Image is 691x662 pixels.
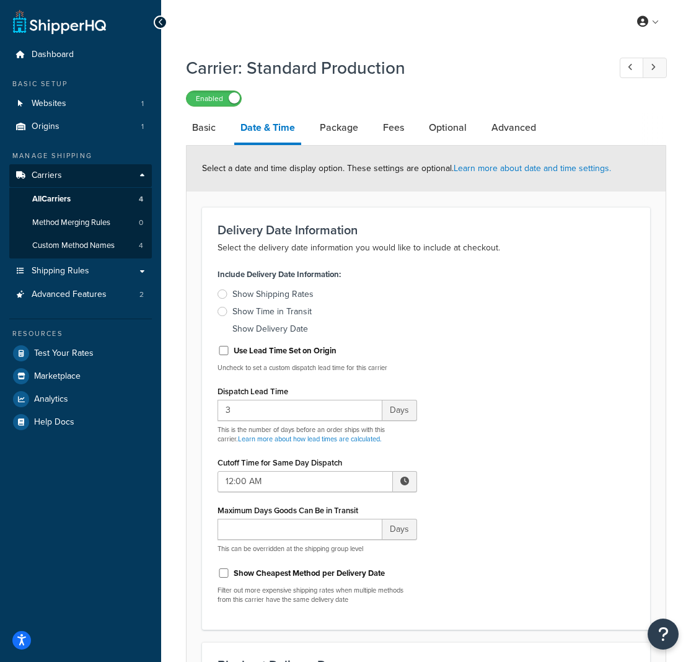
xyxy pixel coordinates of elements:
[32,266,89,276] span: Shipping Rules
[32,99,66,109] span: Websites
[9,234,152,257] li: Custom Method Names
[218,266,341,283] label: Include Delivery Date Information:
[32,241,115,251] span: Custom Method Names
[232,323,308,335] div: Show Delivery Date
[234,568,385,579] label: Show Cheapest Method per Delivery Date
[218,387,288,396] label: Dispatch Lead Time
[9,388,152,410] a: Analytics
[620,58,644,78] a: Previous Record
[187,91,241,106] label: Enabled
[9,79,152,89] div: Basic Setup
[34,417,74,428] span: Help Docs
[382,519,417,540] span: Days
[382,400,417,421] span: Days
[186,113,222,143] a: Basic
[377,113,410,143] a: Fees
[9,234,152,257] a: Custom Method Names4
[9,283,152,306] a: Advanced Features2
[454,162,611,175] a: Learn more about date and time settings.
[9,115,152,138] li: Origins
[643,58,667,78] a: Next Record
[32,50,74,60] span: Dashboard
[218,363,417,373] p: Uncheck to set a custom dispatch lead time for this carrier
[32,218,110,228] span: Method Merging Rules
[218,506,358,515] label: Maximum Days Goods Can Be in Transit
[9,92,152,115] a: Websites1
[218,544,417,554] p: This can be overridden at the shipping group level
[32,289,107,300] span: Advanced Features
[9,329,152,339] div: Resources
[34,394,68,405] span: Analytics
[139,289,144,300] span: 2
[139,218,143,228] span: 0
[141,99,144,109] span: 1
[139,194,143,205] span: 4
[9,92,152,115] li: Websites
[238,434,382,444] a: Learn more about how lead times are calculated.
[9,43,152,66] a: Dashboard
[9,211,152,234] li: Method Merging Rules
[32,121,59,132] span: Origins
[232,306,312,318] div: Show Time in Transit
[34,348,94,359] span: Test Your Rates
[9,115,152,138] a: Origins1
[32,194,71,205] span: All Carriers
[9,211,152,234] a: Method Merging Rules0
[202,162,611,175] span: Select a date and time display option. These settings are optional.
[9,164,152,258] li: Carriers
[218,458,342,467] label: Cutoff Time for Same Day Dispatch
[141,121,144,132] span: 1
[9,164,152,187] a: Carriers
[218,586,417,605] p: Filter out more expensive shipping rates when multiple methods from this carrier have the same de...
[186,56,597,80] h1: Carrier: Standard Production
[648,619,679,650] button: Open Resource Center
[9,260,152,283] a: Shipping Rules
[9,283,152,306] li: Advanced Features
[234,345,337,356] label: Use Lead Time Set on Origin
[9,365,152,387] a: Marketplace
[485,113,542,143] a: Advanced
[9,411,152,433] a: Help Docs
[314,113,364,143] a: Package
[218,241,635,255] p: Select the delivery date information you would like to include at checkout.
[232,288,314,301] div: Show Shipping Rates
[218,425,417,444] p: This is the number of days before an order ships with this carrier.
[34,371,81,382] span: Marketplace
[9,151,152,161] div: Manage Shipping
[218,223,635,237] h3: Delivery Date Information
[9,342,152,364] a: Test Your Rates
[139,241,143,251] span: 4
[234,113,301,145] a: Date & Time
[9,188,152,211] a: AllCarriers4
[32,170,62,181] span: Carriers
[423,113,473,143] a: Optional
